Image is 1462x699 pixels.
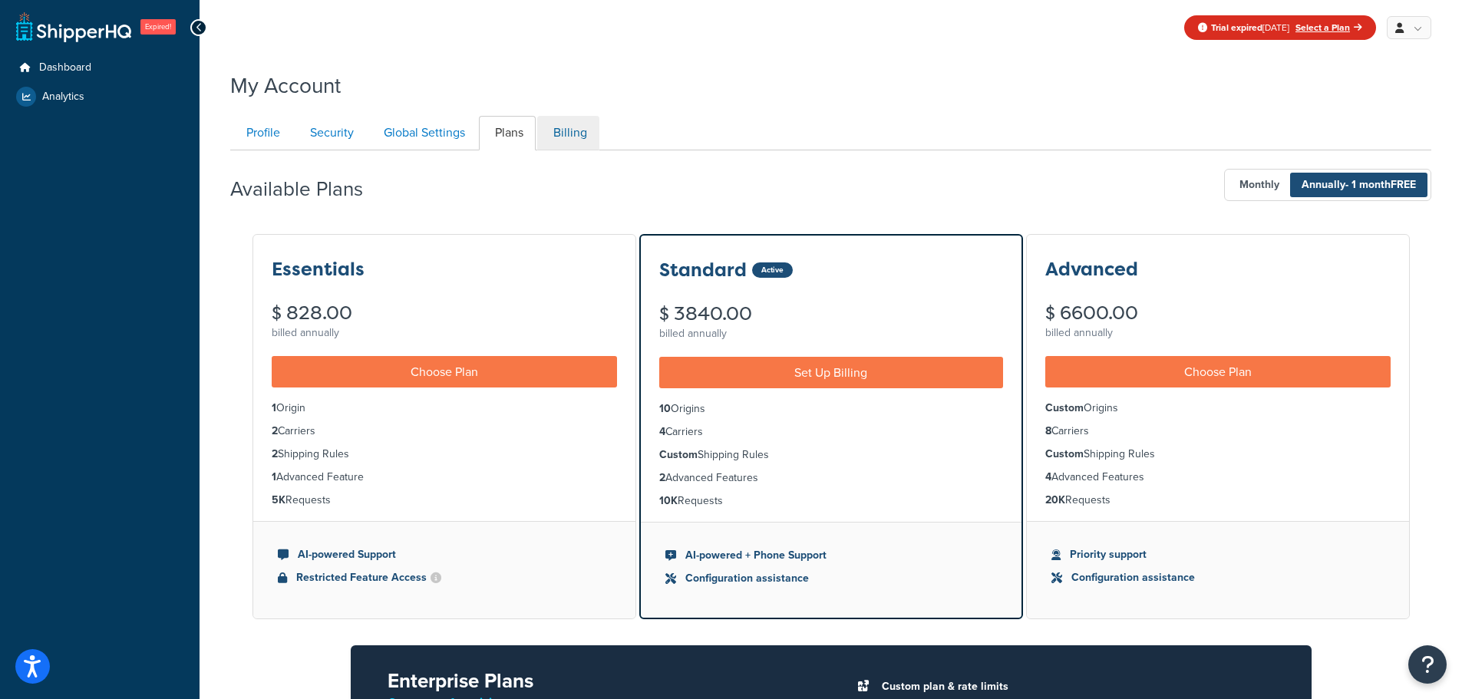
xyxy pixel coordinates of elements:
[659,470,665,486] strong: 2
[1228,173,1291,197] span: Monthly
[272,304,617,322] div: $ 828.00
[659,401,671,417] strong: 10
[1045,356,1391,387] a: Choose Plan
[752,262,793,278] div: Active
[1045,492,1391,509] li: Requests
[659,424,1003,440] li: Carriers
[874,676,1275,697] li: Custom plan & rate limits
[659,305,1003,323] div: $ 3840.00
[294,116,366,150] a: Security
[665,570,997,587] li: Configuration assistance
[1045,469,1051,485] strong: 4
[230,116,292,150] a: Profile
[1295,21,1362,35] a: Select a Plan
[479,116,536,150] a: Plans
[659,470,1003,486] li: Advanced Features
[272,446,617,463] li: Shipping Rules
[230,71,341,101] h1: My Account
[1045,322,1391,344] div: billed annually
[1345,176,1416,193] span: - 1 month
[278,569,611,586] li: Restricted Feature Access
[1045,446,1084,462] strong: Custom
[1045,423,1391,440] li: Carriers
[1045,400,1391,417] li: Origins
[272,356,617,387] a: Choose Plan
[278,546,611,563] li: AI-powered Support
[39,61,91,74] span: Dashboard
[1045,259,1138,279] h3: Advanced
[659,493,1003,509] li: Requests
[272,469,276,485] strong: 1
[1045,492,1065,508] strong: 20K
[272,322,617,344] div: billed annually
[388,670,807,692] h2: Enterprise Plans
[1290,173,1427,197] span: Annually
[1391,176,1416,193] b: FREE
[272,469,617,486] li: Advanced Feature
[12,54,188,82] a: Dashboard
[272,492,285,508] strong: 5K
[1408,645,1447,684] button: Open Resource Center
[659,323,1003,345] div: billed annually
[12,83,188,110] a: Analytics
[272,492,617,509] li: Requests
[1045,446,1391,463] li: Shipping Rules
[272,400,617,417] li: Origin
[1051,569,1384,586] li: Configuration assistance
[1045,400,1084,416] strong: Custom
[1045,423,1051,439] strong: 8
[230,178,386,200] h2: Available Plans
[1045,469,1391,486] li: Advanced Features
[659,424,665,440] strong: 4
[1211,21,1289,35] span: [DATE]
[272,423,617,440] li: Carriers
[272,259,365,279] h3: Essentials
[537,116,599,150] a: Billing
[1045,304,1391,322] div: $ 6600.00
[1224,169,1431,201] button: Monthly Annually- 1 monthFREE
[272,423,278,439] strong: 2
[1211,21,1262,35] strong: Trial expired
[659,401,1003,417] li: Origins
[42,91,84,104] span: Analytics
[368,116,477,150] a: Global Settings
[659,493,678,509] strong: 10K
[16,12,131,42] a: ShipperHQ Home
[659,357,1003,388] a: Set Up Billing
[272,400,276,416] strong: 1
[659,447,1003,463] li: Shipping Rules
[140,19,176,35] span: Expired!
[1051,546,1384,563] li: Priority support
[665,547,997,564] li: AI-powered + Phone Support
[272,446,278,462] strong: 2
[659,447,698,463] strong: Custom
[659,260,747,280] h3: Standard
